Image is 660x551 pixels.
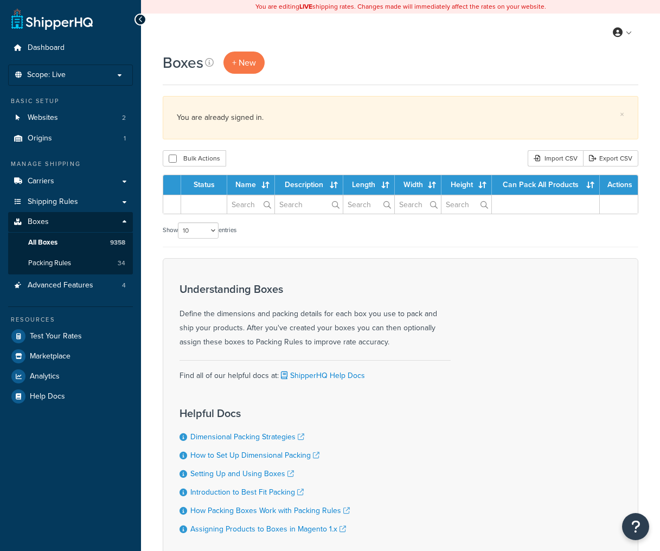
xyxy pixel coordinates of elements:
[8,233,133,253] a: All Boxes 9358
[190,486,304,498] a: Introduction to Best Fit Packing
[8,159,133,169] div: Manage Shipping
[8,326,133,346] a: Test Your Rates
[110,238,125,247] span: 9358
[28,43,65,53] span: Dashboard
[30,372,60,381] span: Analytics
[11,8,93,30] a: ShipperHQ Home
[118,259,125,268] span: 34
[163,222,236,239] label: Show entries
[8,97,133,106] div: Basic Setup
[30,332,82,341] span: Test Your Rates
[8,253,133,273] a: Packing Rules 34
[163,150,226,166] button: Bulk Actions
[190,523,346,535] a: Assigning Products to Boxes in Magento 1.x
[28,113,58,123] span: Websites
[180,360,451,383] div: Find all of our helpful docs at:
[30,352,71,361] span: Marketplace
[223,52,265,74] a: + New
[190,505,350,516] a: How Packing Boxes Work with Packing Rules
[275,175,343,195] th: Description
[28,259,71,268] span: Packing Rules
[124,134,126,143] span: 1
[343,195,394,214] input: Search
[163,52,203,73] h1: Boxes
[600,175,638,195] th: Actions
[8,108,133,128] a: Websites 2
[8,129,133,149] li: Origins
[8,212,133,274] li: Boxes
[8,315,133,324] div: Resources
[232,56,256,69] span: + New
[8,212,133,232] a: Boxes
[190,468,294,479] a: Setting Up and Using Boxes
[227,195,274,214] input: Search
[8,275,133,296] li: Advanced Features
[441,195,491,214] input: Search
[8,38,133,58] a: Dashboard
[28,281,93,290] span: Advanced Features
[8,233,133,253] li: All Boxes
[279,370,365,381] a: ShipperHQ Help Docs
[8,192,133,212] a: Shipping Rules
[28,197,78,207] span: Shipping Rules
[275,195,343,214] input: Search
[190,450,319,461] a: How to Set Up Dimensional Packing
[27,71,66,80] span: Scope: Live
[180,407,350,419] h3: Helpful Docs
[122,281,126,290] span: 4
[227,175,275,195] th: Name
[622,513,649,540] button: Open Resource Center
[620,110,624,119] a: ×
[299,2,312,11] b: LIVE
[8,347,133,366] a: Marketplace
[8,387,133,406] a: Help Docs
[8,275,133,296] a: Advanced Features 4
[8,108,133,128] li: Websites
[28,217,49,227] span: Boxes
[28,238,57,247] span: All Boxes
[180,283,451,295] h3: Understanding Boxes
[395,175,442,195] th: Width
[395,195,441,214] input: Search
[28,177,54,186] span: Carriers
[441,175,492,195] th: Height
[28,134,52,143] span: Origins
[8,367,133,386] a: Analytics
[180,283,451,349] div: Define the dimensions and packing details for each box you use to pack and ship your products. Af...
[492,175,600,195] th: Can Pack All Products
[8,253,133,273] li: Packing Rules
[583,150,638,166] a: Export CSV
[181,175,227,195] th: Status
[177,110,624,125] div: You are already signed in.
[528,150,583,166] div: Import CSV
[122,113,126,123] span: 2
[178,222,219,239] select: Showentries
[8,129,133,149] a: Origins 1
[30,392,65,401] span: Help Docs
[190,431,304,443] a: Dimensional Packing Strategies
[343,175,395,195] th: Length
[8,171,133,191] a: Carriers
